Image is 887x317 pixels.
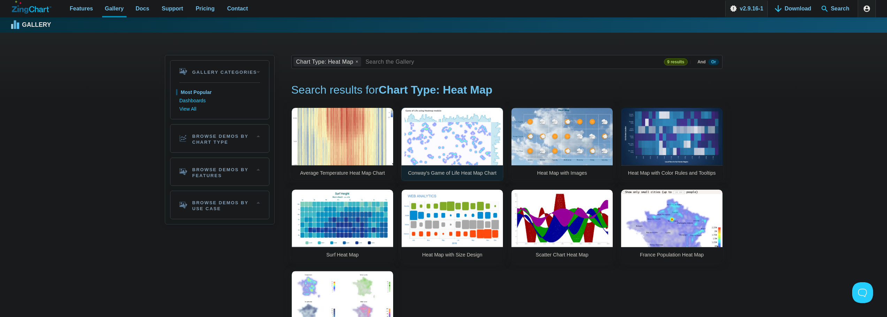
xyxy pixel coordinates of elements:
a: View All [179,105,260,113]
span: Pricing [196,4,214,13]
h2: Browse Demos By Chart Type [170,125,269,152]
h1: Search results for [291,83,722,98]
span: And [695,59,708,65]
h2: Gallery Categories [170,61,269,82]
strong: Chart Type: Heat Map [378,84,492,96]
a: Dashboards [179,97,260,105]
a: Heat Map with Images [511,108,613,181]
a: Conway's Game of Life Heat Map Chart [401,108,503,181]
a: Gallery [12,20,51,30]
span: Gallery [105,4,124,13]
a: Heat Map with Color Rules and Tooltips [621,108,723,181]
a: ZingChart Logo. Click to return to the homepage [12,1,51,14]
span: Features [70,4,93,13]
span: Chart Type: Heat Map [296,59,353,65]
span: Or [708,59,719,65]
h2: Browse Demos By Use Case [170,191,269,219]
a: Scatter Chart Heat Map [511,189,613,263]
a: Heat Map with Size Design [401,189,503,263]
tag: Chart Type: Heat Map [293,57,361,66]
span: Support [162,4,183,13]
a: Average Temperature Heat Map Chart [291,108,393,181]
a: France Population Heat Map [621,189,723,263]
x: remove tag [354,60,359,64]
span: Contact [227,4,248,13]
span: Docs [136,4,149,13]
a: Surf Heat Map [291,189,393,263]
iframe: Toggle Customer Support [852,282,873,303]
a: Most Popular [179,88,260,97]
strong: Gallery [22,22,51,28]
h2: Browse Demos By Features [170,158,269,186]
